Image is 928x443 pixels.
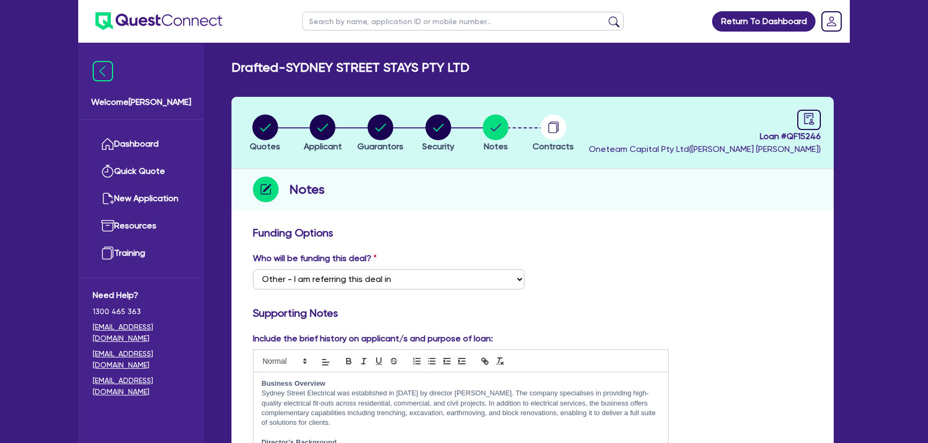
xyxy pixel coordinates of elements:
button: Notes [482,114,509,154]
a: [EMAIL_ADDRESS][DOMAIN_NAME] [93,322,190,344]
span: 1300 465 363 [93,306,190,317]
span: Notes [484,141,508,151]
button: Contracts [532,114,574,154]
a: Dropdown toggle [818,7,845,35]
img: resources [101,219,114,232]
a: Dashboard [93,131,190,158]
button: Security [422,114,455,154]
span: Guarantors [357,141,403,151]
h2: Notes [289,180,325,199]
a: [EMAIL_ADDRESS][DOMAIN_NAME] [93,348,190,371]
a: audit [797,110,821,130]
a: Training [93,240,190,267]
h2: Drafted - SYDNEY STREET STAYS PTY LTD [231,60,469,75]
span: Need Help? [93,289,190,302]
span: Oneteam Capital Pty Ltd ( [PERSON_NAME] [PERSON_NAME] ) [589,144,821,154]
strong: Business Overview [261,379,325,387]
label: Include the brief history on applicant/s and purpose of loan: [253,332,493,345]
button: Quotes [249,114,281,154]
button: Guarantors [357,114,404,154]
img: step-icon [253,177,279,202]
h3: Supporting Notes [253,307,812,319]
img: quest-connect-logo-blue [95,12,222,30]
span: Security [422,141,454,151]
img: training [101,247,114,259]
p: Sydney Street Electrical was established in [DATE] by director [PERSON_NAME]. The company special... [261,388,660,428]
span: Contracts [533,141,574,151]
h3: Funding Options [253,226,812,239]
a: New Application [93,185,190,212]
label: Who will be funding this deal? [253,252,377,265]
input: Search by name, application ID or mobile number... [302,12,624,30]
span: Quotes [250,141,280,151]
span: Welcome [PERSON_NAME] [91,96,191,109]
a: Return To Dashboard [712,11,815,32]
img: icon-menu-close [93,61,113,81]
img: quick-quote [101,165,114,178]
span: Loan # QF15246 [589,130,821,143]
a: Resources [93,212,190,240]
a: Quick Quote [93,158,190,185]
a: [EMAIL_ADDRESS][DOMAIN_NAME] [93,375,190,398]
button: Applicant [303,114,342,154]
img: new-application [101,192,114,205]
span: audit [803,113,815,125]
span: Applicant [304,141,342,151]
